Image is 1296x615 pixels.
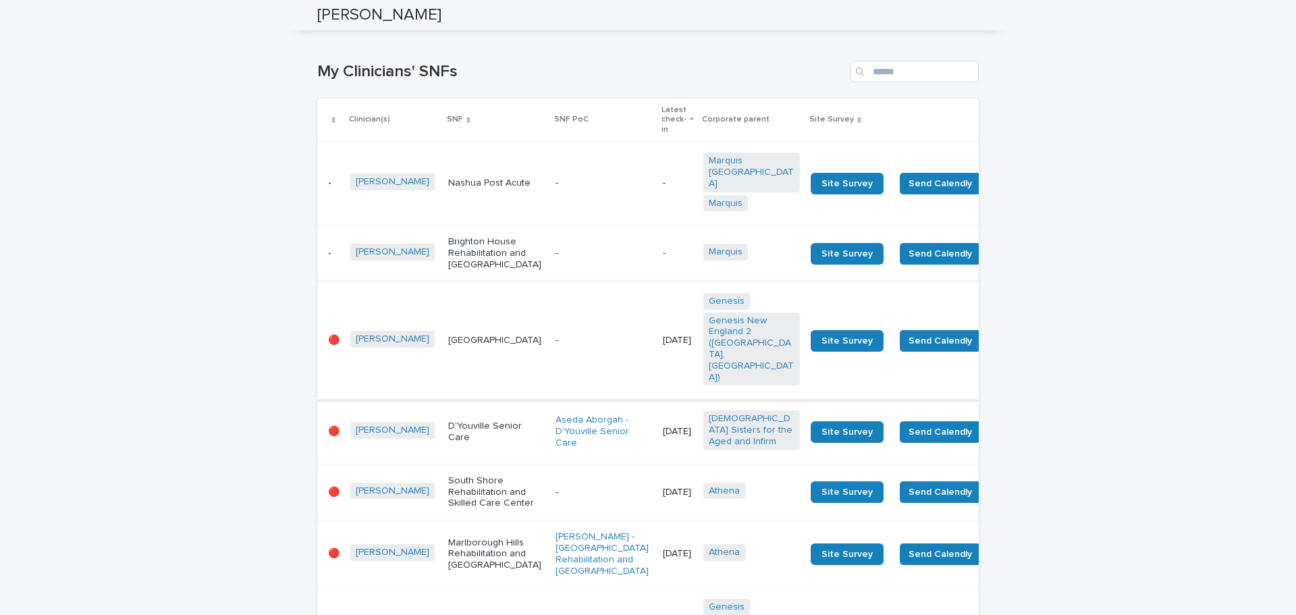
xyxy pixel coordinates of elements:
p: Brighton House Rehabilitation and [GEOGRAPHIC_DATA] [448,236,545,270]
button: Send Calendly [900,481,981,503]
p: Corporate parent [702,112,769,127]
p: 🔴 [328,548,340,560]
tr: 🔴[PERSON_NAME] [GEOGRAPHIC_DATA]-[DATE]Genesis Genesis New England 2 ([GEOGRAPHIC_DATA], [GEOGRAP... [317,282,1081,400]
p: Nashua Post Acute [448,178,545,189]
a: [PERSON_NAME] [356,425,429,436]
button: Send Calendly [900,243,981,265]
p: [DATE] [663,426,693,437]
p: Latest check-in [661,103,686,137]
tr: 🔴[PERSON_NAME] D'Youville Senior CareAseda Aborgah - D'Youville Senior Care [DATE][DEMOGRAPHIC_DA... [317,400,1081,464]
span: Site Survey [821,487,873,497]
a: Site Survey [811,173,884,194]
p: [DATE] [663,487,693,498]
a: [DEMOGRAPHIC_DATA] Sisters for the Aged and Infirm [709,413,794,447]
p: - [556,335,652,346]
p: [DATE] [663,335,693,346]
p: - [556,248,652,259]
p: 🔴 [328,426,340,437]
button: Send Calendly [900,330,981,352]
p: - [663,248,693,259]
span: Site Survey [821,249,873,259]
a: Site Survey [811,543,884,565]
p: - [556,178,652,189]
p: - [663,178,693,189]
p: South Shore Rehabilitation and Skilled Care Center [448,475,545,509]
a: [PERSON_NAME] [356,547,429,558]
a: Genesis New England 2 ([GEOGRAPHIC_DATA], [GEOGRAPHIC_DATA]) [709,315,794,383]
p: - [556,487,652,498]
span: Send Calendly [909,547,972,561]
span: Send Calendly [909,485,972,499]
p: Site Survey [809,112,854,127]
h1: My Clinicians' SNFs [317,62,845,82]
a: Marquis [709,198,742,209]
button: Send Calendly [900,421,981,443]
span: Site Survey [821,179,873,188]
p: 🔴 [328,487,340,498]
span: Send Calendly [909,425,972,439]
a: [PERSON_NAME] [356,176,429,188]
a: Marquis [709,246,742,258]
p: - [328,178,340,189]
tr: 🔴[PERSON_NAME] Marlborough Hills Rehabilitation and [GEOGRAPHIC_DATA][PERSON_NAME] - [GEOGRAPHIC_... [317,520,1081,588]
p: [DATE] [663,548,693,560]
p: Clinician(s) [349,112,390,127]
p: SNF [447,112,463,127]
span: Send Calendly [909,177,972,190]
tr: -[PERSON_NAME] Brighton House Rehabilitation and [GEOGRAPHIC_DATA]--Marquis Site SurveySend Calen... [317,225,1081,282]
span: Send Calendly [909,247,972,261]
span: Site Survey [821,336,873,346]
button: Send Calendly [900,173,981,194]
a: Genesis [709,296,745,307]
a: [PERSON_NAME] [356,246,429,258]
a: Site Survey [811,421,884,443]
a: [PERSON_NAME] [356,485,429,497]
span: Site Survey [821,427,873,437]
p: Marlborough Hills Rehabilitation and [GEOGRAPHIC_DATA] [448,537,545,571]
a: Marquis [GEOGRAPHIC_DATA] [709,155,794,189]
h2: [PERSON_NAME] [317,5,441,25]
button: Send Calendly [900,543,981,565]
span: Site Survey [821,550,873,559]
a: Athena [709,547,740,558]
p: - [328,248,340,259]
a: [PERSON_NAME] [356,333,429,345]
tr: 🔴[PERSON_NAME] South Shore Rehabilitation and Skilled Care Center-[DATE]Athena Site SurveySend Ca... [317,464,1081,520]
p: 🔴 [328,335,340,346]
tr: -[PERSON_NAME] Nashua Post Acute--Marquis [GEOGRAPHIC_DATA] Marquis Site SurveySend CalendlySend ... [317,142,1081,225]
p: D'Youville Senior Care [448,421,545,444]
a: Site Survey [811,330,884,352]
a: Site Survey [811,481,884,503]
input: Search [850,61,979,82]
a: Athena [709,485,740,497]
a: [PERSON_NAME] - [GEOGRAPHIC_DATA] Rehabilitation and [GEOGRAPHIC_DATA] [556,531,652,577]
a: Genesis [709,601,745,613]
a: Aseda Aborgah - D'Youville Senior Care [556,415,652,448]
a: Site Survey [811,243,884,265]
span: Send Calendly [909,334,972,348]
p: [GEOGRAPHIC_DATA] [448,335,545,346]
p: SNF PoC [554,112,589,127]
